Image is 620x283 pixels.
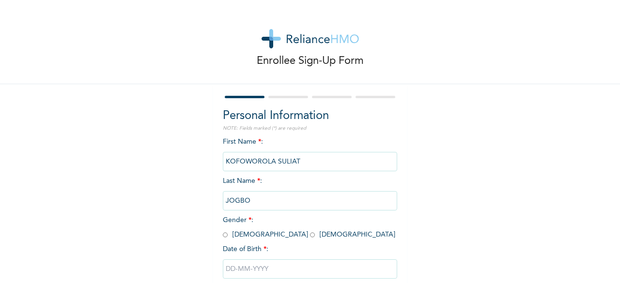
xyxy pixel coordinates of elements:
p: Enrollee Sign-Up Form [257,53,364,69]
span: First Name : [223,138,397,165]
input: DD-MM-YYYY [223,259,397,279]
p: NOTE: Fields marked (*) are required [223,125,397,132]
span: Gender : [DEMOGRAPHIC_DATA] [DEMOGRAPHIC_DATA] [223,217,395,238]
input: Enter your first name [223,152,397,171]
h2: Personal Information [223,107,397,125]
span: Last Name : [223,178,397,204]
span: Date of Birth : [223,244,268,254]
input: Enter your last name [223,191,397,210]
img: logo [262,29,359,48]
